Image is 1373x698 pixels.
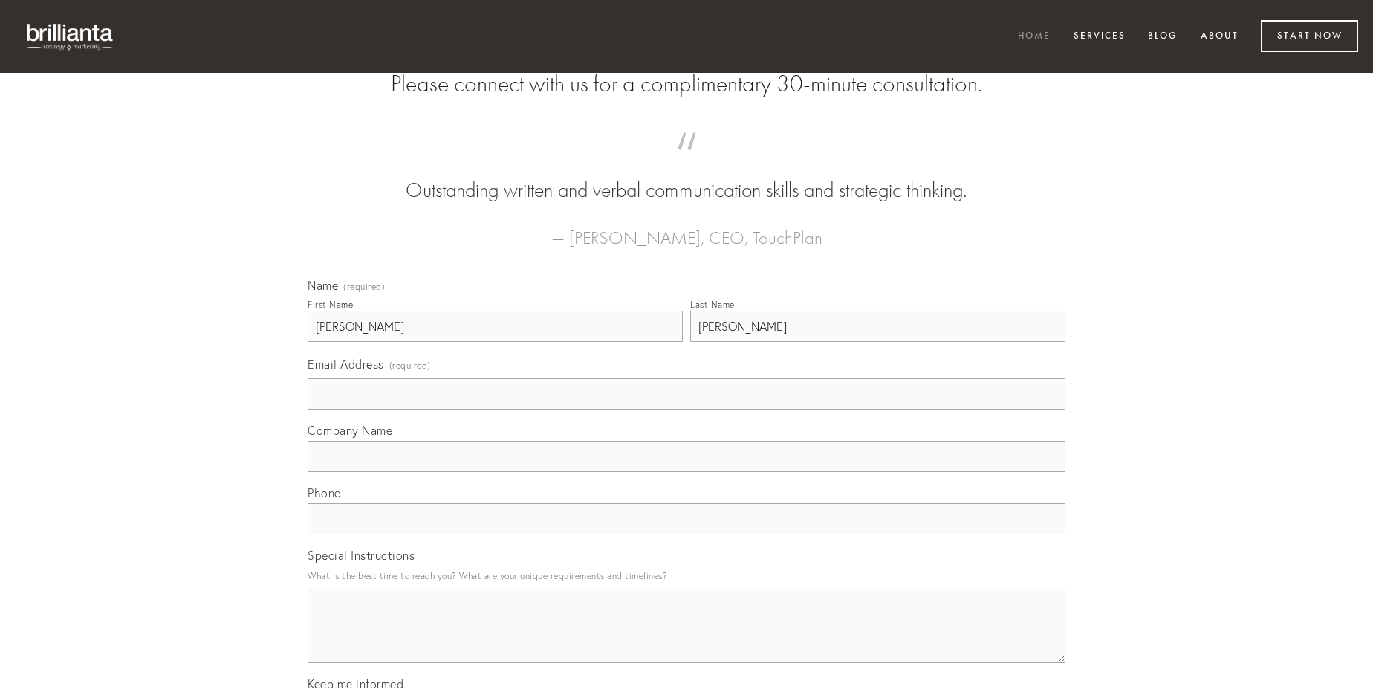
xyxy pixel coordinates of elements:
[308,299,353,310] div: First Name
[331,205,1042,253] figcaption: — [PERSON_NAME], CEO, TouchPlan
[1191,25,1248,49] a: About
[308,357,384,372] span: Email Address
[308,676,403,691] span: Keep me informed
[343,282,385,291] span: (required)
[15,15,126,58] img: brillianta - research, strategy, marketing
[1008,25,1060,49] a: Home
[308,485,341,500] span: Phone
[308,70,1065,98] h2: Please connect with us for a complimentary 30-minute consultation.
[308,548,415,563] span: Special Instructions
[1138,25,1187,49] a: Blog
[690,299,735,310] div: Last Name
[331,147,1042,205] blockquote: Outstanding written and verbal communication skills and strategic thinking.
[1261,20,1358,52] a: Start Now
[331,147,1042,176] span: “
[308,566,1065,586] p: What is the best time to reach you? What are your unique requirements and timelines?
[308,423,392,438] span: Company Name
[308,278,338,293] span: Name
[1064,25,1135,49] a: Services
[389,355,431,375] span: (required)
